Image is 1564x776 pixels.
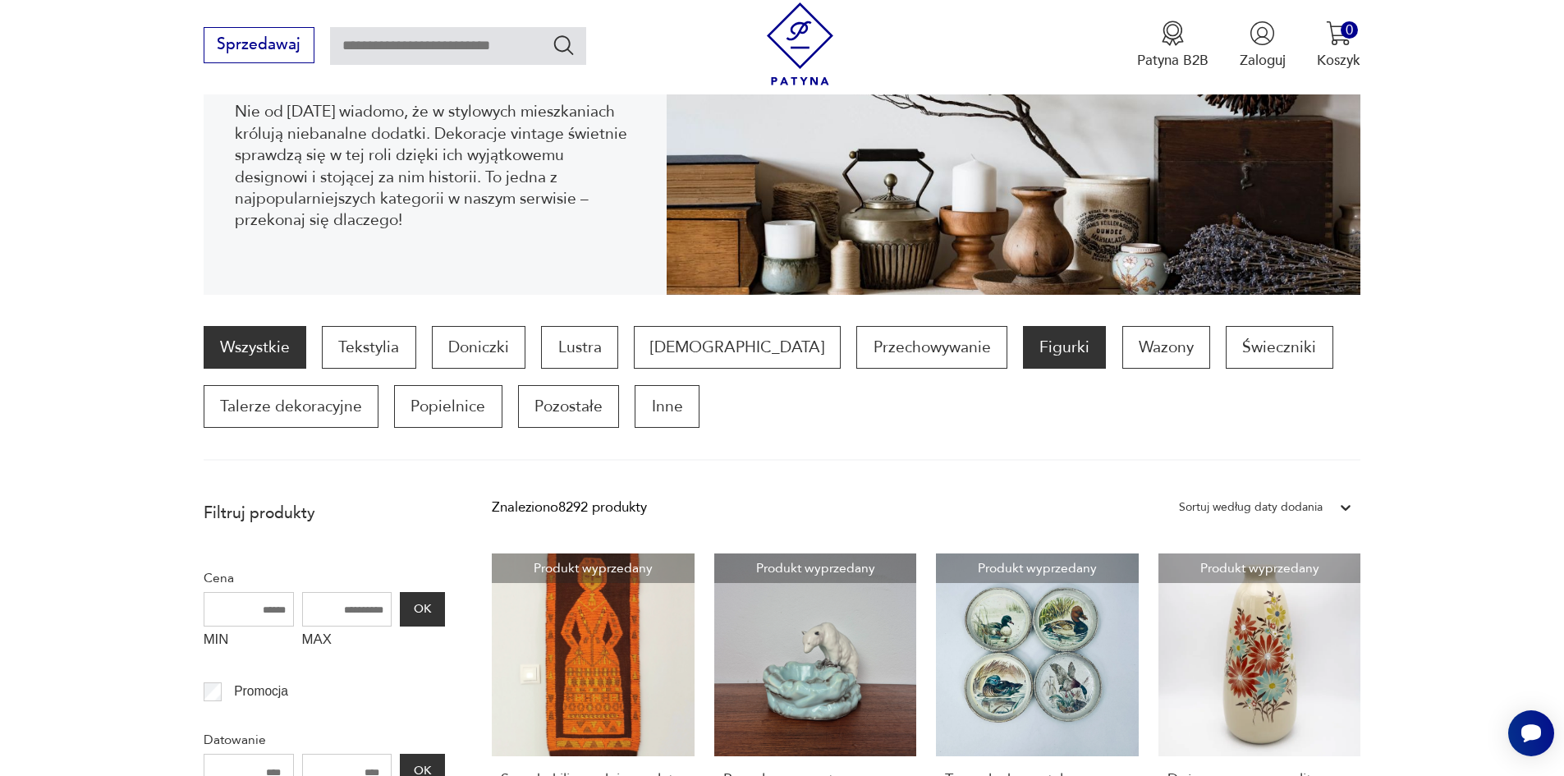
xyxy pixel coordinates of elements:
[1023,326,1106,369] a: Figurki
[1226,326,1332,369] a: Świeczniki
[204,27,314,63] button: Sprzedawaj
[1160,21,1186,46] img: Ikona medalu
[204,326,306,369] a: Wszystkie
[856,326,1007,369] a: Przechowywanie
[1508,710,1554,756] iframe: Smartsupp widget button
[432,326,525,369] a: Doniczki
[1179,497,1323,518] div: Sortuj według daty dodania
[204,729,445,751] p: Datowanie
[394,385,502,428] a: Popielnice
[204,39,314,53] a: Sprzedawaj
[759,2,842,85] img: Patyna - sklep z meblami i dekoracjami vintage
[1317,51,1360,70] p: Koszyk
[302,627,392,658] label: MAX
[1137,21,1209,70] a: Ikona medaluPatyna B2B
[204,385,378,428] a: Talerze dekoracyjne
[634,326,841,369] a: [DEMOGRAPHIC_DATA]
[204,627,294,658] label: MIN
[1240,51,1286,70] p: Zaloguj
[635,385,699,428] a: Inne
[322,326,415,369] a: Tekstylia
[204,567,445,589] p: Cena
[1240,21,1286,70] button: Zaloguj
[1122,326,1210,369] a: Wazony
[204,503,445,524] p: Filtruj produkty
[1341,21,1358,39] div: 0
[234,681,288,702] p: Promocja
[1137,21,1209,70] button: Patyna B2B
[1137,51,1209,70] p: Patyna B2B
[235,101,635,231] p: Nie od [DATE] wiadomo, że w stylowych mieszkaniach królują niebanalne dodatki. Dekoracje vintage ...
[1317,21,1360,70] button: 0Koszyk
[400,592,444,627] button: OK
[1250,21,1275,46] img: Ikonka użytkownika
[541,326,617,369] a: Lustra
[1326,21,1351,46] img: Ikona koszyka
[552,33,576,57] button: Szukaj
[518,385,619,428] a: Pozostałe
[492,497,647,518] div: Znaleziono 8292 produkty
